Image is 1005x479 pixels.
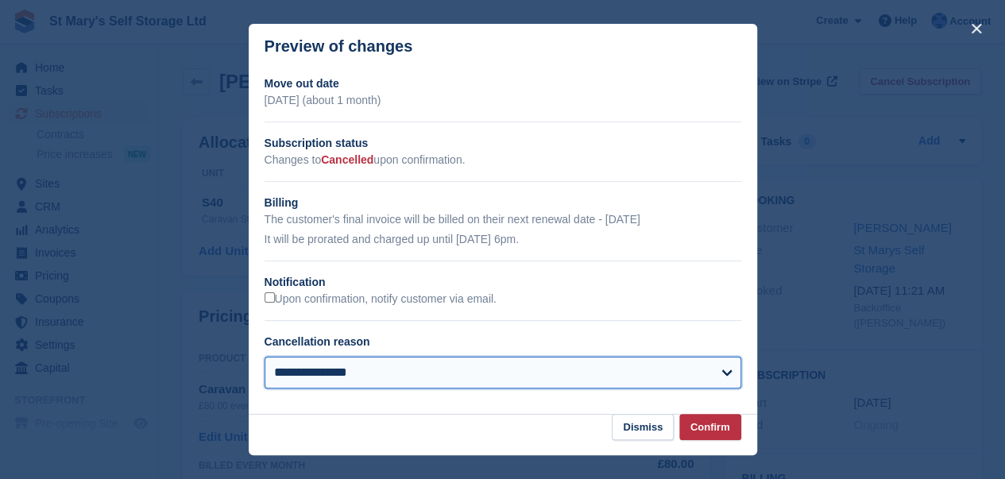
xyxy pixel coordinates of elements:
span: Cancelled [321,153,373,166]
h2: Move out date [265,75,741,92]
button: Dismiss [612,414,674,440]
p: Changes to upon confirmation. [265,152,741,168]
label: Cancellation reason [265,335,370,348]
h2: Billing [265,195,741,211]
h2: Notification [265,274,741,291]
h2: Subscription status [265,135,741,152]
p: The customer's final invoice will be billed on their next renewal date - [DATE] [265,211,741,228]
button: Confirm [679,414,741,440]
p: It will be prorated and charged up until [DATE] 6pm. [265,231,741,248]
label: Upon confirmation, notify customer via email. [265,292,497,307]
p: [DATE] (about 1 month) [265,92,741,109]
p: Preview of changes [265,37,413,56]
button: close [964,16,989,41]
input: Upon confirmation, notify customer via email. [265,292,275,303]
